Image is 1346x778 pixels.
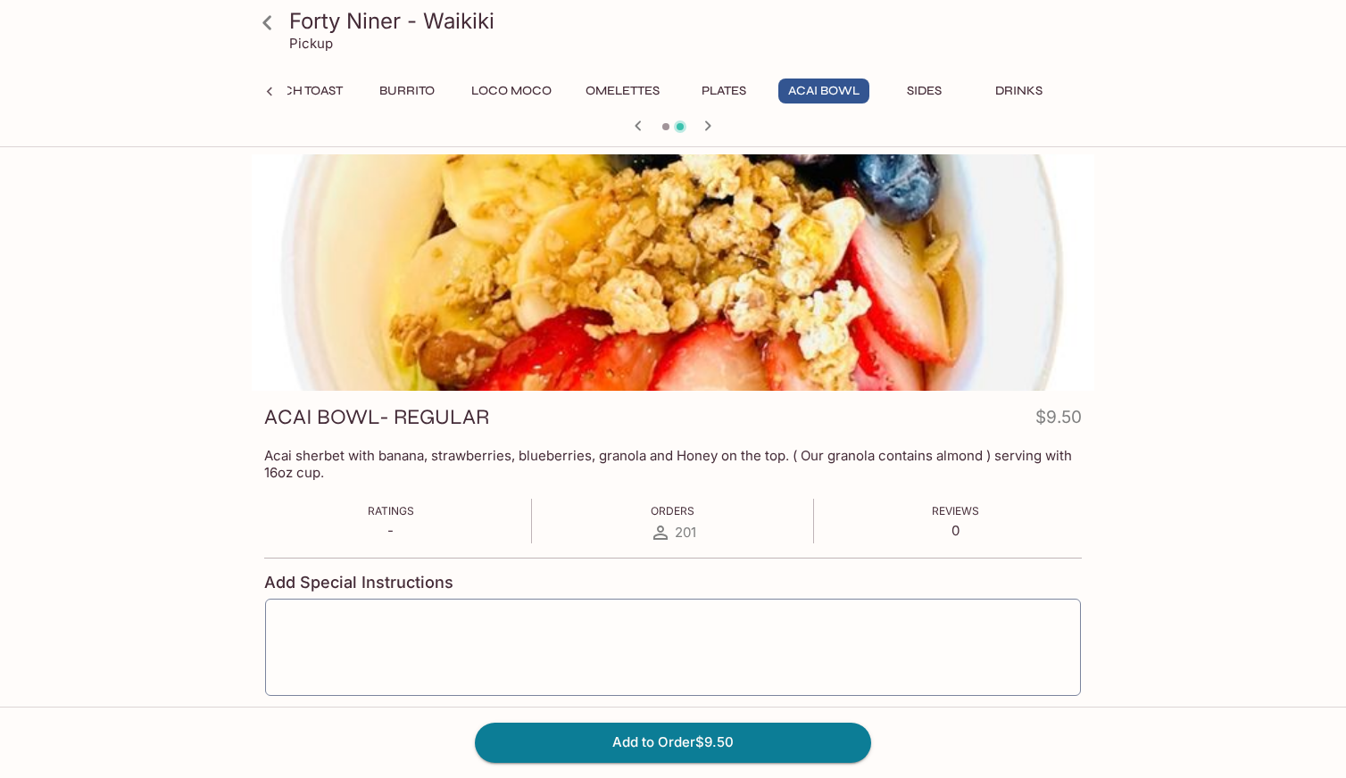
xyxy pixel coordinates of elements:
[238,79,353,103] button: French Toast
[884,79,964,103] button: Sides
[368,522,414,539] p: -
[461,79,561,103] button: Loco Moco
[675,524,696,541] span: 201
[932,522,979,539] p: 0
[576,79,669,103] button: Omelettes
[264,447,1082,481] p: Acai sherbet with banana, strawberries, blueberries, granola and Honey on the top. ( Our granola ...
[264,403,489,431] h3: ACAI BOWL- REGULAR
[651,504,694,517] span: Orders
[368,504,414,517] span: Ratings
[684,79,764,103] button: Plates
[475,723,871,762] button: Add to Order$9.50
[289,7,1087,35] h3: Forty Niner - Waikiki
[289,35,333,52] p: Pickup
[778,79,869,103] button: Acai Bowl
[932,504,979,517] span: Reviews
[252,154,1094,391] div: ACAI BOWL- REGULAR
[367,79,447,103] button: Burrito
[1035,403,1082,438] h4: $9.50
[264,573,1082,592] h4: Add Special Instructions
[978,79,1059,103] button: Drinks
